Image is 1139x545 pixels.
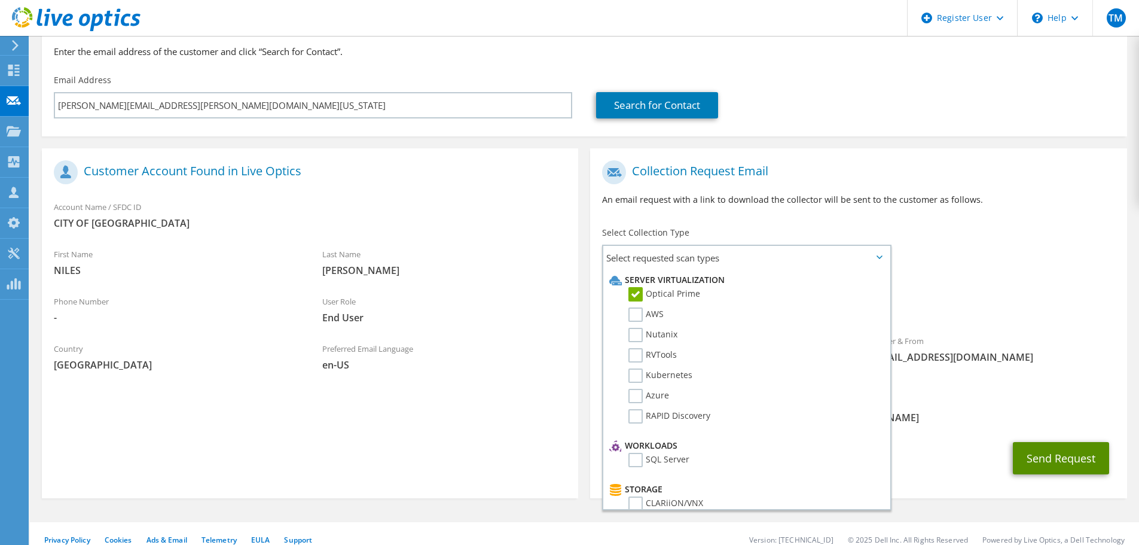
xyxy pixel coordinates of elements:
[590,328,859,383] div: To
[603,246,890,270] span: Select requested scan types
[628,369,692,383] label: Kubernetes
[606,273,884,287] li: Server Virtualization
[284,535,312,545] a: Support
[871,351,1115,364] span: [EMAIL_ADDRESS][DOMAIN_NAME]
[54,311,298,324] span: -
[146,535,187,545] a: Ads & Email
[590,389,1126,430] div: CC & Reply To
[602,227,689,239] label: Select Collection Type
[54,264,298,277] span: NILES
[322,264,567,277] span: [PERSON_NAME]
[310,289,579,330] div: User Role
[310,242,579,283] div: Last Name
[44,535,90,545] a: Privacy Policy
[628,348,677,363] label: RVTools
[628,307,664,322] label: AWS
[628,389,669,403] label: Azure
[859,328,1127,370] div: Sender & From
[322,358,567,372] span: en-US
[602,160,1109,184] h1: Collection Request Email
[42,242,310,283] div: First Name
[606,482,884,497] li: Storage
[628,409,710,424] label: RAPID Discovery
[1032,13,1043,23] svg: \n
[606,439,884,453] li: Workloads
[628,497,703,511] label: CLARiiON/VNX
[848,535,968,545] li: © 2025 Dell Inc. All Rights Reserved
[54,45,1115,58] h3: Enter the email address of the customer and click “Search for Contact”.
[251,535,270,545] a: EULA
[590,275,1126,322] div: Requested Collections
[42,289,310,330] div: Phone Number
[201,535,237,545] a: Telemetry
[628,287,700,302] label: Optical Prime
[54,160,560,184] h1: Customer Account Found in Live Optics
[54,217,566,230] span: CITY OF [GEOGRAPHIC_DATA]
[628,453,689,467] label: SQL Server
[1013,442,1109,474] button: Send Request
[602,193,1114,206] p: An email request with a link to download the collector will be sent to the customer as follows.
[54,358,298,372] span: [GEOGRAPHIC_DATA]
[628,328,677,342] label: Nutanix
[54,74,111,86] label: Email Address
[749,535,833,545] li: Version: [TECHNICAL_ID]
[322,311,567,324] span: End User
[1107,8,1126,28] span: TM
[596,92,718,118] a: Search for Contact
[105,535,132,545] a: Cookies
[310,336,579,377] div: Preferred Email Language
[982,535,1125,545] li: Powered by Live Optics, a Dell Technology
[42,194,578,236] div: Account Name / SFDC ID
[42,336,310,377] div: Country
